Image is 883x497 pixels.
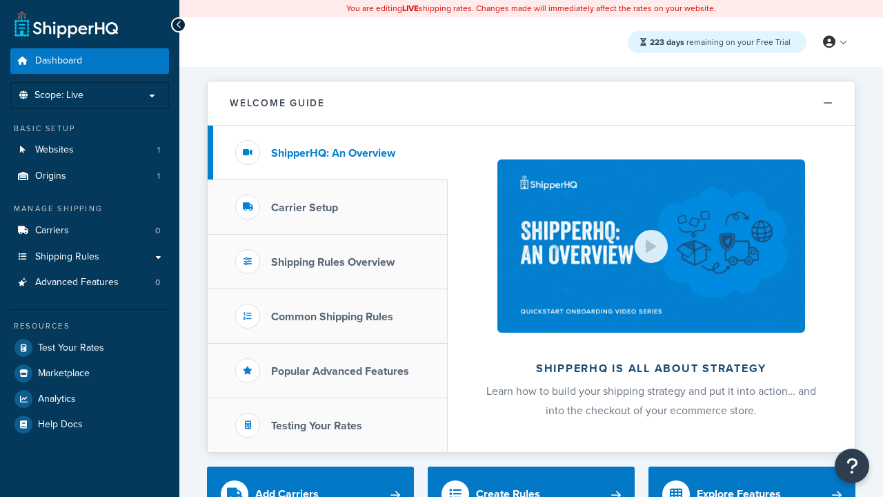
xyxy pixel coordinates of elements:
[10,335,169,360] a: Test Your Rates
[35,225,69,237] span: Carriers
[10,270,169,295] a: Advanced Features0
[10,164,169,189] a: Origins1
[155,277,160,289] span: 0
[497,159,805,333] img: ShipperHQ is all about strategy
[10,137,169,163] a: Websites1
[650,36,791,48] span: remaining on your Free Trial
[271,147,395,159] h3: ShipperHQ: An Overview
[271,420,362,432] h3: Testing Your Rates
[35,55,82,67] span: Dashboard
[38,368,90,380] span: Marketplace
[486,383,816,418] span: Learn how to build your shipping strategy and put it into action… and into the checkout of your e...
[35,170,66,182] span: Origins
[10,164,169,189] li: Origins
[34,90,83,101] span: Scope: Live
[10,203,169,215] div: Manage Shipping
[10,218,169,244] li: Carriers
[402,2,419,14] b: LIVE
[155,225,160,237] span: 0
[35,251,99,263] span: Shipping Rules
[10,270,169,295] li: Advanced Features
[271,256,395,269] h3: Shipping Rules Overview
[835,449,869,483] button: Open Resource Center
[35,144,74,156] span: Websites
[157,144,160,156] span: 1
[38,419,83,431] span: Help Docs
[271,365,409,378] h3: Popular Advanced Features
[35,277,119,289] span: Advanced Features
[271,311,393,323] h3: Common Shipping Rules
[10,218,169,244] a: Carriers0
[38,393,76,405] span: Analytics
[650,36,684,48] strong: 223 days
[10,320,169,332] div: Resources
[10,244,169,270] a: Shipping Rules
[38,342,104,354] span: Test Your Rates
[208,81,855,126] button: Welcome Guide
[10,361,169,386] a: Marketplace
[10,123,169,135] div: Basic Setup
[230,98,325,108] h2: Welcome Guide
[10,387,169,411] a: Analytics
[157,170,160,182] span: 1
[484,362,818,375] h2: ShipperHQ is all about strategy
[271,202,338,214] h3: Carrier Setup
[10,412,169,437] a: Help Docs
[10,48,169,74] a: Dashboard
[10,137,169,163] li: Websites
